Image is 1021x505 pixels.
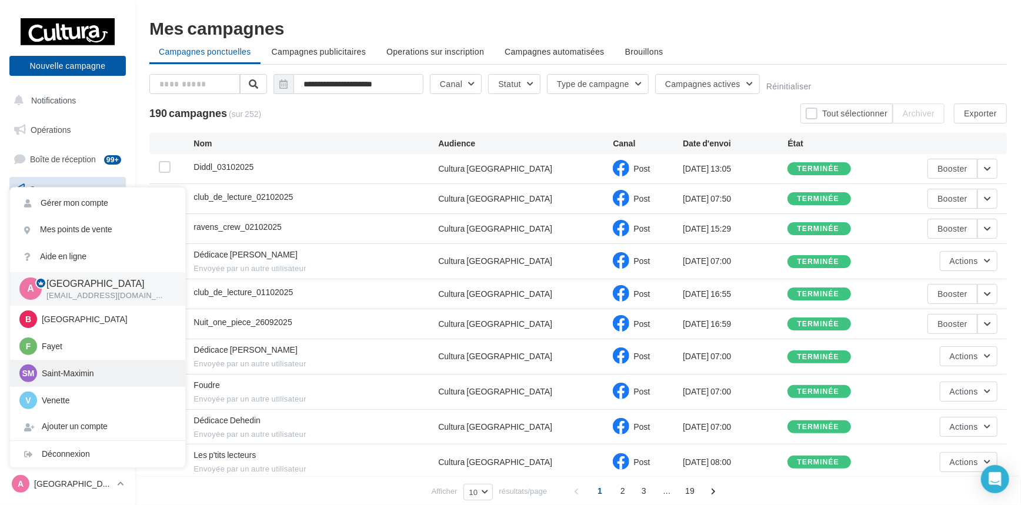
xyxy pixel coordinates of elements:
[633,256,650,266] span: Post
[104,155,121,165] div: 99+
[683,421,788,433] div: [DATE] 07:00
[797,290,839,298] div: terminée
[683,318,788,330] div: [DATE] 16:59
[940,382,997,402] button: Actions
[940,452,997,472] button: Actions
[633,223,650,233] span: Post
[9,473,126,495] a: A [GEOGRAPHIC_DATA]
[193,429,438,440] span: Envoyée par un autre utilisateur
[797,165,839,173] div: terminée
[193,380,219,390] span: Foudre
[438,163,552,175] div: Cultura [GEOGRAPHIC_DATA]
[42,340,171,352] p: Fayet
[469,487,478,497] span: 10
[25,394,31,406] span: V
[683,193,788,205] div: [DATE] 07:50
[193,345,298,354] span: Dédicace David Belo
[927,314,977,334] button: Booster
[42,394,171,406] p: Venette
[18,478,24,490] span: A
[193,394,438,404] span: Envoyée par un autre utilisateur
[193,263,438,274] span: Envoyée par un autre utilisateur
[7,177,128,202] a: Campagnes
[797,353,839,361] div: terminée
[31,125,71,135] span: Opérations
[635,481,653,500] span: 3
[927,284,977,304] button: Booster
[927,219,977,239] button: Booster
[625,46,663,56] span: Brouillons
[590,481,609,500] span: 1
[950,351,978,361] span: Actions
[683,288,788,300] div: [DATE] 16:55
[633,351,650,361] span: Post
[800,103,893,123] button: Tout sélectionner
[438,193,552,205] div: Cultura [GEOGRAPHIC_DATA]
[766,82,812,91] button: Réinitialiser
[633,289,650,299] span: Post
[7,146,128,172] a: Boîte de réception99+
[432,486,458,497] span: Afficher
[655,74,760,94] button: Campagnes actives
[193,192,293,202] span: club_de_lecture_02102025
[954,103,1007,123] button: Exporter
[10,243,185,270] a: Aide en ligne
[193,287,293,297] span: club_de_lecture_01102025
[505,46,604,56] span: Campagnes automatisées
[25,313,31,325] span: B
[797,195,839,203] div: terminée
[10,413,185,440] div: Ajouter un compte
[193,464,438,474] span: Envoyée par un autre utilisateur
[26,340,31,352] span: F
[683,350,788,362] div: [DATE] 07:00
[7,206,128,231] a: Médiathèque
[10,190,185,216] a: Gérer mon compte
[927,189,977,209] button: Booster
[499,486,548,497] span: résultats/page
[658,481,676,500] span: ...
[633,193,650,203] span: Post
[272,46,366,56] span: Campagnes publicitaires
[7,88,124,113] button: Notifications
[940,251,997,271] button: Actions
[940,346,997,366] button: Actions
[788,138,892,149] div: État
[950,457,978,467] span: Actions
[386,46,484,56] span: Operations sur inscription
[22,367,35,379] span: SM
[229,108,261,120] span: (sur 252)
[683,255,788,267] div: [DATE] 07:00
[438,350,552,362] div: Cultura [GEOGRAPHIC_DATA]
[613,138,683,149] div: Canal
[10,216,185,243] a: Mes points de vente
[683,223,788,235] div: [DATE] 15:29
[438,318,552,330] div: Cultura [GEOGRAPHIC_DATA]
[633,163,650,173] span: Post
[797,423,839,431] div: terminée
[927,159,977,179] button: Booster
[193,162,253,172] span: Diddl_03102025
[981,465,1009,493] div: Open Intercom Messenger
[193,138,438,149] div: Nom
[42,313,171,325] p: [GEOGRAPHIC_DATA]
[683,163,788,175] div: [DATE] 13:05
[797,459,839,466] div: terminée
[950,386,978,396] span: Actions
[149,106,227,119] span: 190 campagnes
[430,74,482,94] button: Canal
[193,359,438,369] span: Envoyée par un autre utilisateur
[193,317,292,327] span: Nuit_one_piece_26092025
[10,441,185,467] div: Déconnexion
[613,481,632,500] span: 2
[547,74,649,94] button: Type de campagne
[438,456,552,468] div: Cultura [GEOGRAPHIC_DATA]
[633,319,650,329] span: Post
[633,386,650,396] span: Post
[683,138,788,149] div: Date d'envoi
[31,95,76,105] span: Notifications
[797,320,839,328] div: terminée
[633,422,650,432] span: Post
[797,388,839,396] div: terminée
[46,277,166,290] p: [GEOGRAPHIC_DATA]
[42,367,171,379] p: Saint-Maximin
